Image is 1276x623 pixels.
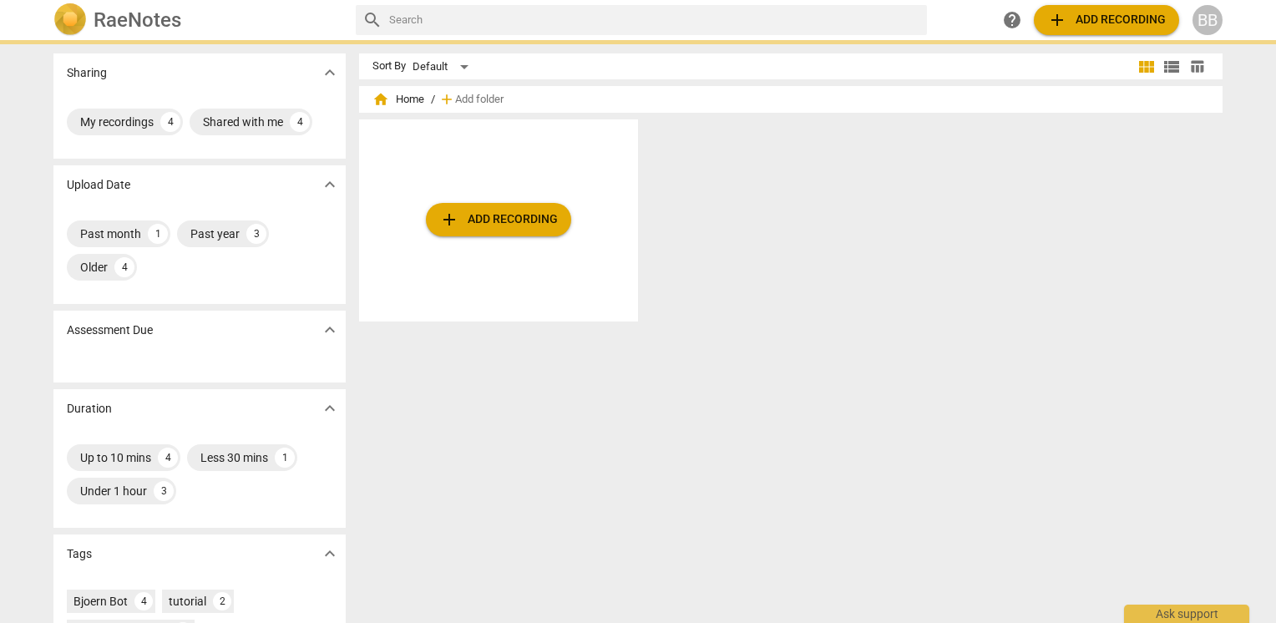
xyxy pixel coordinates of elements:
[1034,5,1179,35] button: Upload
[320,544,340,564] span: expand_more
[200,449,268,466] div: Less 30 mins
[80,483,147,499] div: Under 1 hour
[67,322,153,339] p: Assessment Due
[1184,54,1209,79] button: Table view
[67,545,92,563] p: Tags
[1134,54,1159,79] button: Tile view
[94,8,181,32] h2: RaeNotes
[80,259,108,276] div: Older
[317,541,342,566] button: Show more
[317,317,342,342] button: Show more
[1047,10,1166,30] span: Add recording
[439,210,558,230] span: Add recording
[1159,54,1184,79] button: List view
[372,91,389,108] span: home
[372,60,406,73] div: Sort By
[438,91,455,108] span: add
[190,225,240,242] div: Past year
[1137,57,1157,77] span: view_module
[1002,10,1022,30] span: help
[389,7,920,33] input: Search
[148,224,168,244] div: 1
[275,448,295,468] div: 1
[80,449,151,466] div: Up to 10 mins
[80,114,154,130] div: My recordings
[160,112,180,132] div: 4
[317,396,342,421] button: Show more
[431,94,435,106] span: /
[1192,5,1223,35] button: BB
[67,64,107,82] p: Sharing
[1047,10,1067,30] span: add
[158,448,178,468] div: 4
[372,91,424,108] span: Home
[317,60,342,85] button: Show more
[80,225,141,242] div: Past month
[114,257,134,277] div: 4
[53,3,87,37] img: Logo
[320,320,340,340] span: expand_more
[290,112,310,132] div: 4
[73,593,128,610] div: Bjoern Bot
[203,114,283,130] div: Shared with me
[317,172,342,197] button: Show more
[320,398,340,418] span: expand_more
[134,592,153,610] div: 4
[320,63,340,83] span: expand_more
[246,224,266,244] div: 3
[169,593,206,610] div: tutorial
[1189,58,1205,74] span: table_chart
[426,203,571,236] button: Upload
[213,592,231,610] div: 2
[67,176,130,194] p: Upload Date
[413,53,474,80] div: Default
[320,175,340,195] span: expand_more
[362,10,382,30] span: search
[154,481,174,501] div: 3
[53,3,342,37] a: LogoRaeNotes
[455,94,504,106] span: Add folder
[1162,57,1182,77] span: view_list
[67,400,112,418] p: Duration
[439,210,459,230] span: add
[1124,605,1249,623] div: Ask support
[997,5,1027,35] a: Help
